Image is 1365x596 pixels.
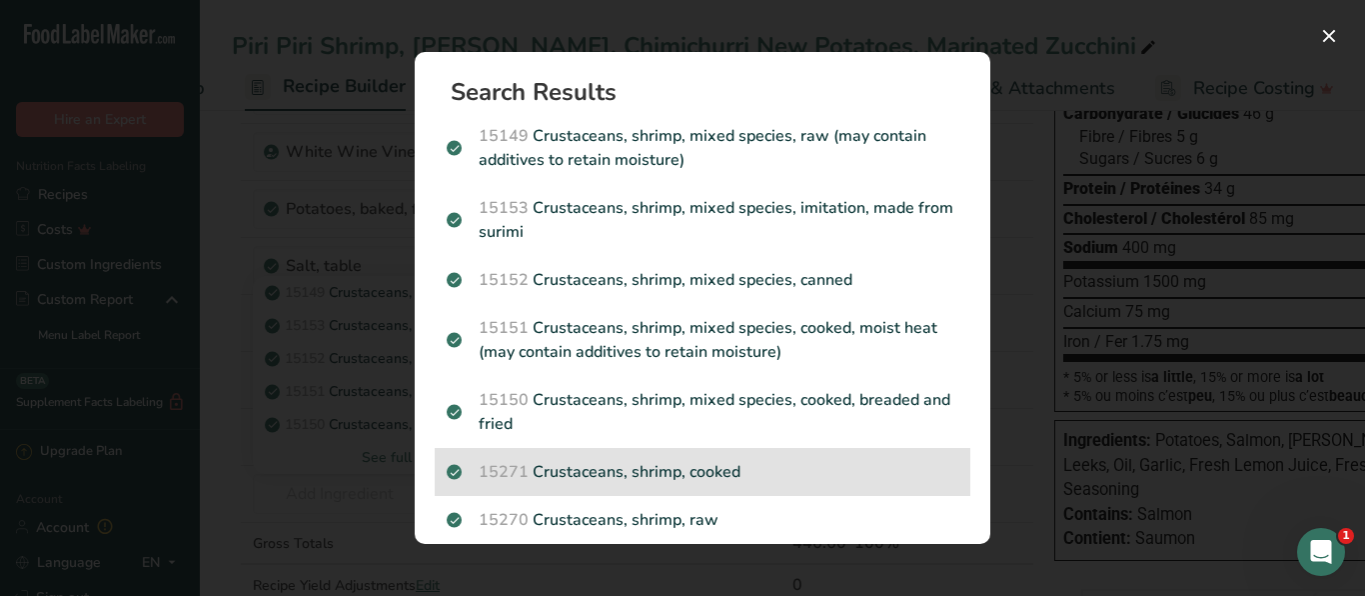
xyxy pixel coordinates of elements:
[447,196,958,244] p: Crustaceans, shrimp, mixed species, imitation, made from surimi
[479,509,529,531] span: 15270
[479,269,529,291] span: 15152
[479,389,529,411] span: 15150
[479,197,529,219] span: 15153
[1338,528,1354,544] span: 1
[447,268,958,292] p: Crustaceans, shrimp, mixed species, canned
[447,316,958,364] p: Crustaceans, shrimp, mixed species, cooked, moist heat (may contain additives to retain moisture)
[479,125,529,147] span: 15149
[451,80,970,104] h1: Search Results
[447,388,958,436] p: Crustaceans, shrimp, mixed species, cooked, breaded and fried
[447,124,958,172] p: Crustaceans, shrimp, mixed species, raw (may contain additives to retain moisture)
[479,317,529,339] span: 15151
[447,508,958,532] p: Crustaceans, shrimp, raw
[447,460,958,484] p: Crustaceans, shrimp, cooked
[479,461,529,483] span: 15271
[1297,528,1345,576] iframe: Intercom live chat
